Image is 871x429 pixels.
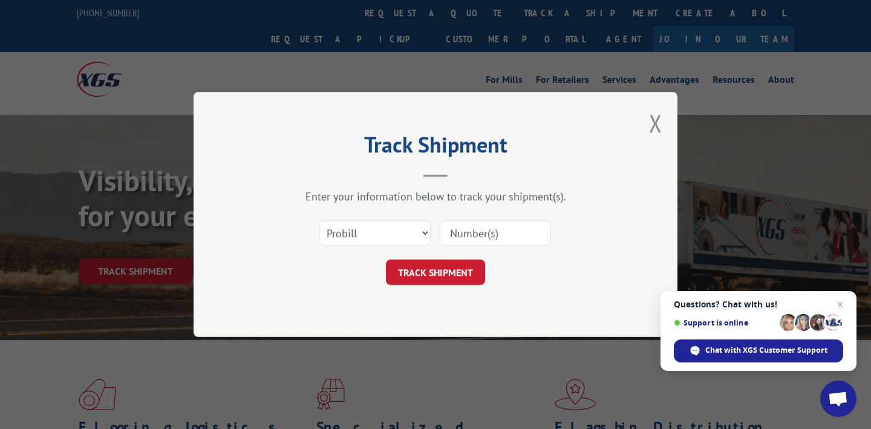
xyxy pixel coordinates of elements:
button: TRACK SHIPMENT [386,260,485,285]
span: Chat with XGS Customer Support [705,345,827,356]
div: Open chat [820,381,856,417]
button: Close modal [649,107,662,139]
span: Close chat [833,297,847,312]
span: Support is online [674,318,775,327]
input: Number(s) [440,220,551,246]
div: Enter your information below to track your shipment(s). [254,189,617,203]
span: Questions? Chat with us! [674,300,843,309]
h2: Track Shipment [254,136,617,159]
div: Chat with XGS Customer Support [674,339,843,362]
